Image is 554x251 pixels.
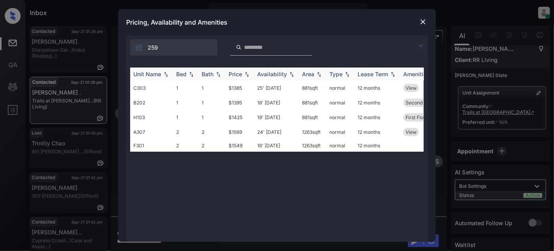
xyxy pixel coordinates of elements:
[162,71,170,77] img: sorting
[299,110,326,125] td: 881 sqft
[225,110,254,125] td: $1425
[343,71,351,77] img: sorting
[225,125,254,139] td: $1569
[225,139,254,152] td: $1549
[326,81,354,95] td: normal
[326,139,354,152] td: normal
[254,95,299,110] td: 18' [DATE]
[254,110,299,125] td: 19' [DATE]
[243,71,251,77] img: sorting
[198,125,225,139] td: 2
[173,81,198,95] td: 1
[406,129,417,135] span: View
[198,95,225,110] td: 1
[299,95,326,110] td: 881 sqft
[299,125,326,139] td: 1263 sqft
[299,139,326,152] td: 1263 sqft
[254,139,299,152] td: 16' [DATE]
[173,125,198,139] td: 2
[416,41,426,50] img: icon-zuma
[354,95,400,110] td: 12 months
[403,71,430,77] div: Amenities
[130,110,173,125] td: H103
[229,71,242,77] div: Price
[176,71,187,77] div: Bed
[354,125,400,139] td: 12 months
[236,44,242,51] img: icon-zuma
[135,44,143,52] img: icon-zuma
[130,139,173,152] td: F301
[225,81,254,95] td: $1385
[299,81,326,95] td: 881 sqft
[198,110,225,125] td: 1
[130,81,173,95] td: C303
[187,71,195,77] img: sorting
[354,81,400,95] td: 12 months
[202,71,214,77] div: Bath
[130,125,173,139] td: A307
[130,95,173,110] td: B202
[133,71,161,77] div: Unit Name
[354,139,400,152] td: 12 months
[214,71,222,77] img: sorting
[254,125,299,139] td: 24' [DATE]
[406,114,428,120] span: First Floor
[173,110,198,125] td: 1
[173,139,198,152] td: 2
[329,71,342,77] div: Type
[315,71,323,77] img: sorting
[406,85,417,91] span: View
[225,95,254,110] td: $1395
[354,110,400,125] td: 12 months
[118,9,436,35] div: Pricing, Availability and Amenities
[406,100,435,106] span: Second Floor
[148,43,158,52] span: 259
[288,71,296,77] img: sorting
[358,71,388,77] div: Lease Term
[419,18,427,26] img: close
[198,139,225,152] td: 2
[257,71,287,77] div: Availability
[173,95,198,110] td: 1
[326,95,354,110] td: normal
[389,71,397,77] img: sorting
[198,81,225,95] td: 1
[326,125,354,139] td: normal
[326,110,354,125] td: normal
[254,81,299,95] td: 25' [DATE]
[302,71,314,77] div: Area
